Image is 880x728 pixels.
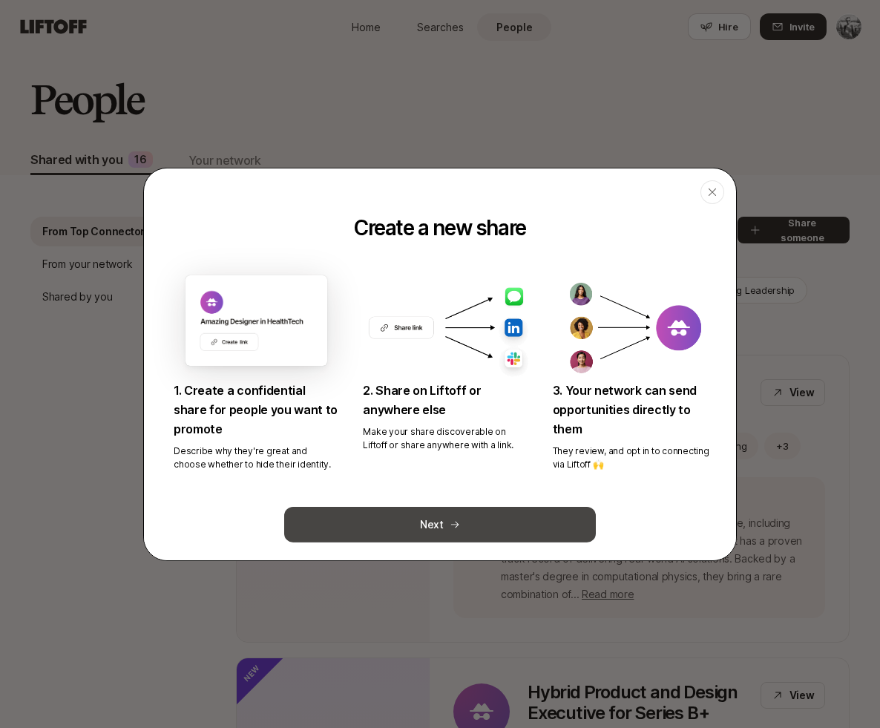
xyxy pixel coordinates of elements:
[553,381,718,439] p: 3. Your network can send opportunities directly to them
[174,381,339,439] p: 1. Create a confidential share for people you want to promote
[363,381,528,419] p: 2. Share on Liftoff or anywhere else
[553,275,718,380] img: candidate share explainer 2
[354,215,526,239] p: Create a new share
[363,275,528,380] img: candidate share explainer 1
[174,445,339,471] p: Describe why they're great and choose whether to hide their identity.
[284,507,596,542] button: Next
[363,425,528,452] p: Make your share discoverable on Liftoff or share anywhere with a link.
[553,445,718,471] p: They review, and opt in to connecting via Liftoff 🙌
